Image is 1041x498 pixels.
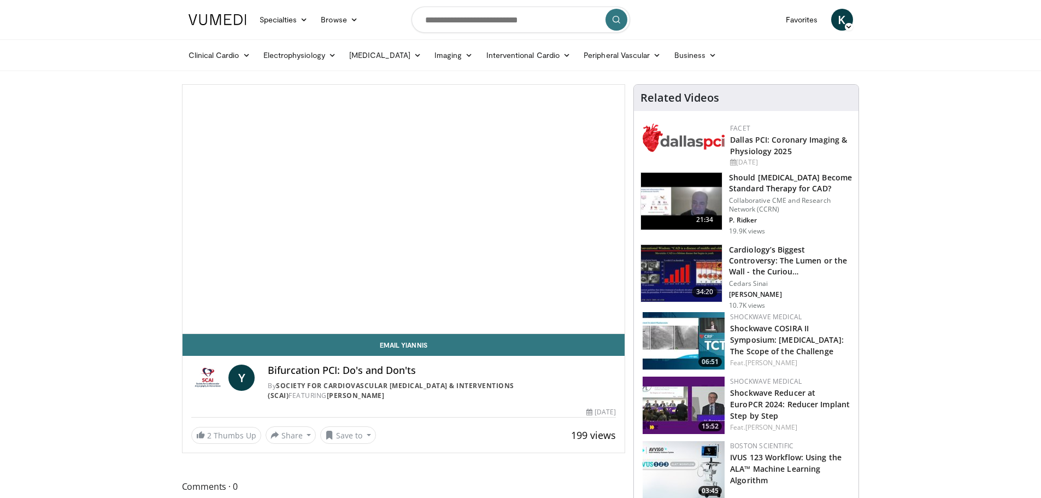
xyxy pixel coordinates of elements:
img: 939357b5-304e-4393-95de-08c51a3c5e2a.png.150x105_q85_autocrop_double_scale_upscale_version-0.2.png [643,124,725,152]
span: 2 [207,430,211,441]
a: Shockwave COSIRA II Symposium: [MEDICAL_DATA]: The Scope of the Challenge [730,323,844,356]
a: Shockwave Reducer at EuroPCR 2024: Reducer Implant Step by Step [730,388,850,421]
span: 06:51 [698,357,722,367]
a: Interventional Cardio [480,44,578,66]
a: 15:52 [643,377,725,434]
a: Favorites [779,9,825,31]
a: Y [228,365,255,391]
a: Shockwave Medical [730,312,802,321]
img: Society for Cardiovascular Angiography & Interventions (SCAI) [191,365,225,391]
img: eb63832d-2f75-457d-8c1a-bbdc90eb409c.150x105_q85_crop-smart_upscale.jpg [641,173,722,230]
a: [MEDICAL_DATA] [343,44,428,66]
a: [PERSON_NAME] [327,391,385,400]
a: [PERSON_NAME] [745,423,797,432]
a: Peripheral Vascular [577,44,667,66]
a: FACET [730,124,750,133]
h4: Related Videos [640,91,719,104]
a: Email Yiannis [183,334,625,356]
h3: Cardiology’s Biggest Controversy: The Lumen or the Wall - the Curiou… [729,244,852,277]
a: Browse [314,9,364,31]
h4: Bifurcation PCI: Do's and Don'ts [268,365,616,377]
a: Imaging [428,44,480,66]
p: 10.7K views [729,301,765,310]
a: 21:34 Should [MEDICAL_DATA] Become Standard Therapy for CAD? Collaborative CME and Research Netwo... [640,172,852,236]
a: IVUS 123 Workflow: Using the ALA™ Machine Learning Algorithm [730,452,842,485]
span: Comments 0 [182,479,626,494]
a: 2 Thumbs Up [191,427,261,444]
img: c35ce14a-3a80-4fd3-b91e-c59d4b4f33e6.150x105_q85_crop-smart_upscale.jpg [643,312,725,370]
a: Clinical Cardio [182,44,257,66]
p: Cedars Sinai [729,279,852,288]
p: Collaborative CME and Research Network (CCRN) [729,196,852,214]
a: [PERSON_NAME] [745,358,797,367]
a: Specialties [253,9,315,31]
span: 199 views [571,429,616,442]
video-js: Video Player [183,85,625,334]
span: 34:20 [692,286,718,297]
a: Electrophysiology [257,44,343,66]
p: 19.9K views [729,227,765,236]
a: Boston Scientific [730,441,793,450]
div: Feat. [730,423,850,432]
button: Save to [320,426,376,444]
a: 06:51 [643,312,725,370]
button: Share [266,426,316,444]
p: [PERSON_NAME] [729,290,852,299]
a: 34:20 Cardiology’s Biggest Controversy: The Lumen or the Wall - the Curiou… Cedars Sinai [PERSON_... [640,244,852,310]
a: Shockwave Medical [730,377,802,386]
p: P. Ridker [729,216,852,225]
div: By FEATURING [268,381,616,401]
span: 03:45 [698,486,722,496]
div: [DATE] [586,407,616,417]
a: Business [668,44,724,66]
img: VuMedi Logo [189,14,246,25]
a: K [831,9,853,31]
a: Society for Cardiovascular [MEDICAL_DATA] & Interventions (SCAI) [268,381,514,400]
h3: Should [MEDICAL_DATA] Become Standard Therapy for CAD? [729,172,852,194]
div: [DATE] [730,157,850,167]
a: Dallas PCI: Coronary Imaging & Physiology 2025 [730,134,847,156]
span: 15:52 [698,421,722,431]
div: Feat. [730,358,850,368]
img: d453240d-5894-4336-be61-abca2891f366.150x105_q85_crop-smart_upscale.jpg [641,245,722,302]
img: fadbcca3-3c72-4f96-a40d-f2c885e80660.150x105_q85_crop-smart_upscale.jpg [643,377,725,434]
span: 21:34 [692,214,718,225]
input: Search topics, interventions [411,7,630,33]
